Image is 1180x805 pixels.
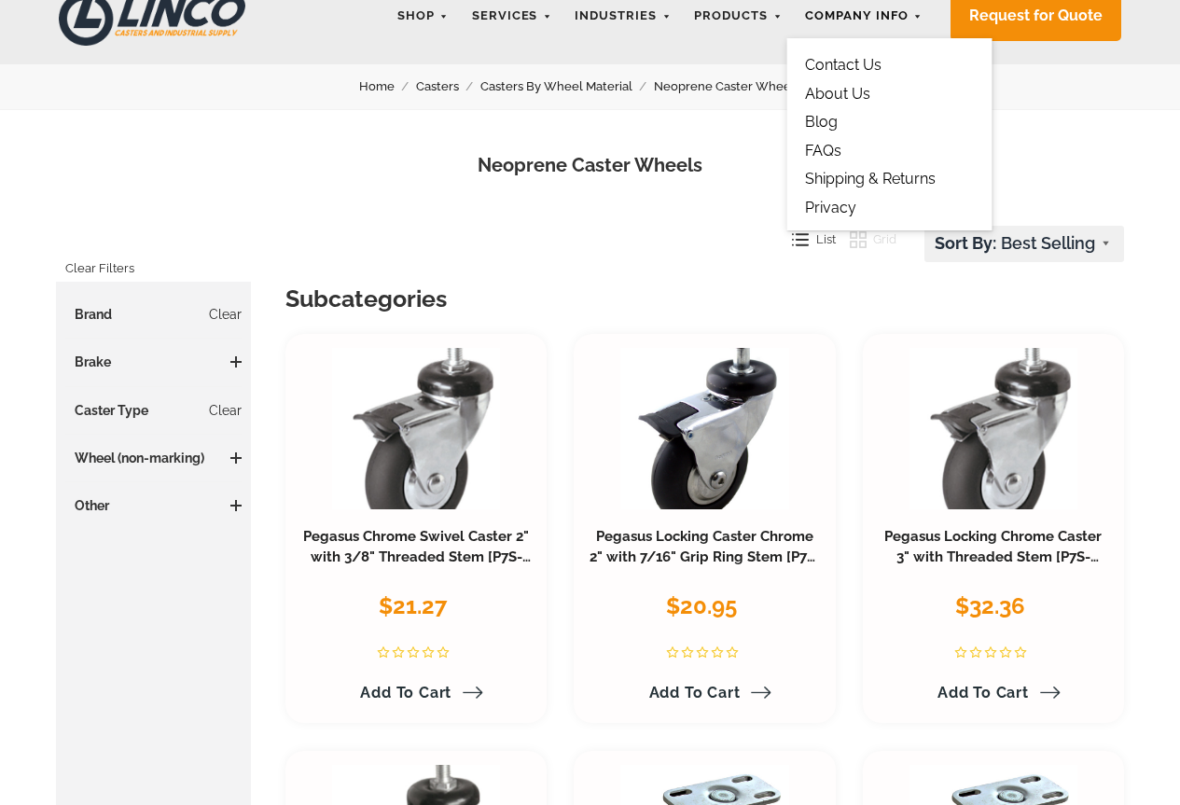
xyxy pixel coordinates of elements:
a: Add to Cart [349,677,483,709]
span: Add to Cart [360,684,451,701]
a: Casters [416,76,480,97]
a: Clear Filters [65,254,134,284]
span: $32.36 [955,592,1025,619]
h3: Brand [65,305,242,324]
h3: Brake [65,353,242,371]
a: Add to Cart [926,677,1061,709]
a: Clear [209,305,242,324]
a: Blog [805,113,838,131]
a: Privacy [805,199,856,216]
a: Contact Us [805,56,882,74]
h3: Other [65,496,242,515]
a: Home [359,76,416,97]
h3: Wheel (non-marking) [65,449,242,467]
h1: Neoprene Caster Wheels [28,152,1152,179]
button: List [778,226,836,254]
a: Pegasus Locking Caster Chrome 2" with 7/16" Grip Ring Stem [P7S-SRP020K-SG5-TB] [590,528,821,586]
button: Grid [836,226,897,254]
a: FAQs [805,142,841,160]
a: Casters By Wheel Material [480,76,654,97]
h3: Caster Type [65,401,242,420]
a: Add to Cart [638,677,772,709]
a: About Us [805,85,870,103]
a: Clear [209,401,242,420]
a: Shipping & Returns [805,170,936,187]
span: $20.95 [666,592,737,619]
a: Pegasus Chrome Swivel Caster 2" with 3/8" Threaded Stem [P7S-SRP020K-ST3-TB] [303,528,531,586]
span: $21.27 [379,592,447,619]
h3: Subcategories [285,282,1124,315]
a: Pegasus Locking Chrome Caster 3" with Threaded Stem [P7S-SRP030K-ST3-TB] [884,528,1102,586]
a: Neoprene Caster Wheels [654,76,822,97]
span: Add to Cart [937,684,1029,701]
span: Add to Cart [649,684,741,701]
